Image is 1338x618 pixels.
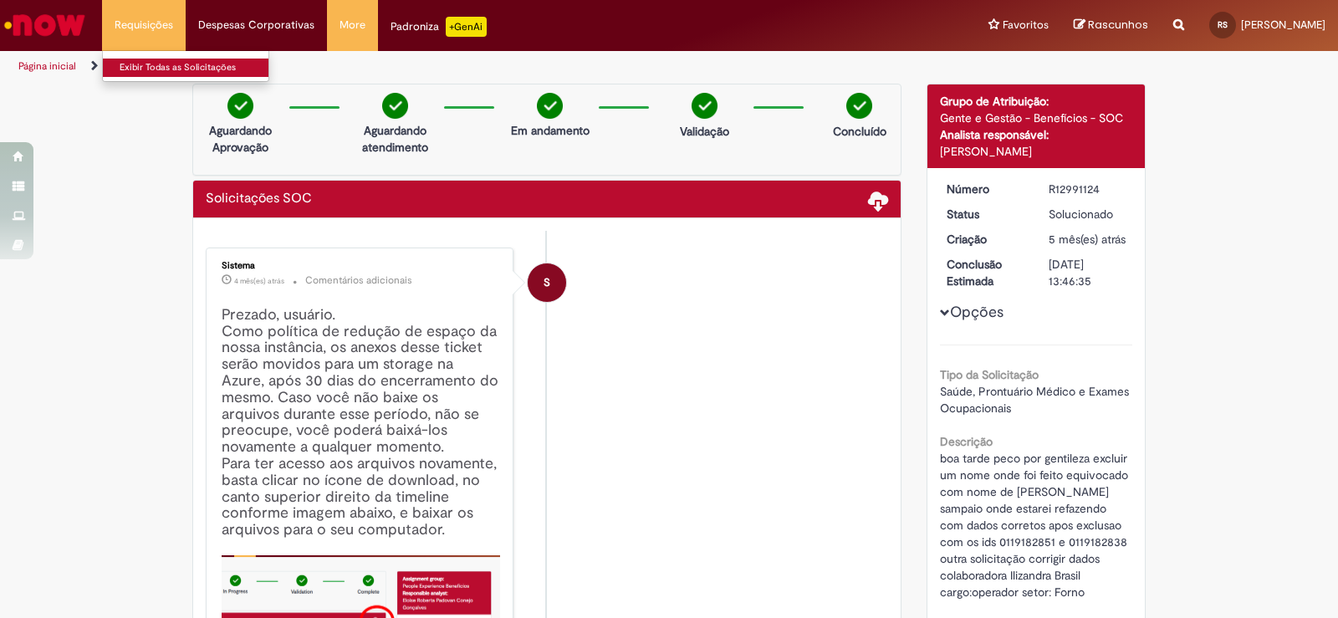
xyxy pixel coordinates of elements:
span: 4 mês(es) atrás [234,276,284,286]
img: check-circle-green.png [692,93,718,119]
dt: Criação [934,231,1037,248]
div: Padroniza [391,17,487,37]
dt: Conclusão Estimada [934,256,1037,289]
img: ServiceNow [2,8,88,42]
a: Rascunhos [1074,18,1148,33]
time: 29/04/2025 16:25:20 [1049,232,1126,247]
img: check-circle-green.png [382,93,408,119]
p: Aguardando atendimento [355,122,436,156]
div: Gente e Gestão - Benefícios - SOC [940,110,1133,126]
img: check-circle-green.png [846,93,872,119]
dt: Número [934,181,1037,197]
span: More [340,17,365,33]
span: boa tarde peco por gentileza excluir um nome onde foi feito equivocado com nome de [PERSON_NAME] ... [940,451,1135,600]
div: Analista responsável: [940,126,1133,143]
b: Descrição [940,434,993,449]
h2: Solicitações SOC Histórico de tíquete [206,192,312,207]
span: Saúde, Prontuário Médico e Exames Ocupacionais [940,384,1132,416]
span: Requisições [115,17,173,33]
a: Página inicial [18,59,76,73]
div: Grupo de Atribuição: [940,93,1133,110]
ul: Requisições [102,50,269,82]
b: Tipo da Solicitação [940,367,1039,382]
span: Favoritos [1003,17,1049,33]
p: Concluído [833,123,886,140]
img: check-circle-green.png [227,93,253,119]
small: Comentários adicionais [305,273,412,288]
div: 29/04/2025 16:25:20 [1049,231,1126,248]
div: Sistema [222,261,500,271]
p: Em andamento [511,122,590,139]
div: [DATE] 13:46:35 [1049,256,1126,289]
span: Baixar anexos [868,190,888,210]
span: RS [1218,19,1228,30]
span: 5 mês(es) atrás [1049,232,1126,247]
div: [PERSON_NAME] [940,143,1133,160]
div: R12991124 [1049,181,1126,197]
div: System [528,263,566,302]
dt: Status [934,206,1037,222]
a: Exibir Todas as Solicitações [103,59,287,77]
p: Aguardando Aprovação [200,122,281,156]
span: S [544,263,550,303]
p: Validação [680,123,729,140]
span: Rascunhos [1088,17,1148,33]
img: check-circle-green.png [537,93,563,119]
ul: Trilhas de página [13,51,880,82]
time: 13/06/2025 00:41:29 [234,276,284,286]
span: Despesas Corporativas [198,17,314,33]
p: +GenAi [446,17,487,37]
div: Solucionado [1049,206,1126,222]
span: [PERSON_NAME] [1241,18,1325,32]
